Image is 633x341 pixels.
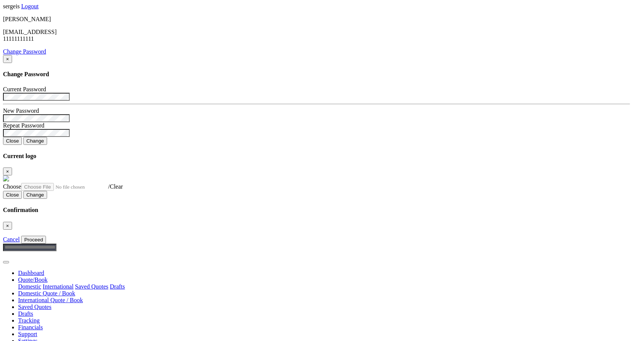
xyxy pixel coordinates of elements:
a: Cancel [3,236,20,243]
a: Quote/Book [18,276,47,283]
a: Support [18,331,37,337]
button: Close [3,222,12,230]
label: New Password [3,108,39,114]
a: Dashboard [18,270,44,276]
a: Financials [18,324,43,330]
a: Clear [110,183,123,190]
span: × [6,169,9,174]
button: Toggle navigation [3,261,9,263]
button: Change [23,191,47,199]
a: Drafts [110,283,125,290]
div: / [3,183,630,191]
button: Change [23,137,47,145]
a: Drafts [18,310,33,317]
a: International Quote / Book [18,297,83,303]
a: Saved Quotes [18,304,51,310]
h4: Current logo [3,153,630,160]
label: Current Password [3,86,46,92]
button: Close [3,191,22,199]
div: Quote/Book [18,283,630,290]
a: Change Password [3,48,46,55]
button: Proceed [21,236,46,244]
span: × [6,56,9,62]
h4: Change Password [3,71,630,78]
button: Close [3,137,22,145]
p: [EMAIL_ADDRESS] 11111111111 [3,29,630,42]
a: Domestic Quote / Book [18,290,75,296]
p: [PERSON_NAME] [3,16,630,23]
a: Logout [21,3,38,9]
a: Domestic [18,283,41,290]
span: sergeis [3,3,20,9]
a: Choose [3,183,108,190]
a: International [43,283,73,290]
label: Repeat Password [3,122,44,129]
img: GetCustomerLogo [3,175,9,181]
button: Close [3,55,12,63]
h4: Confirmation [3,207,630,214]
button: Close [3,167,12,175]
a: Tracking [18,317,40,324]
a: Saved Quotes [75,283,108,290]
